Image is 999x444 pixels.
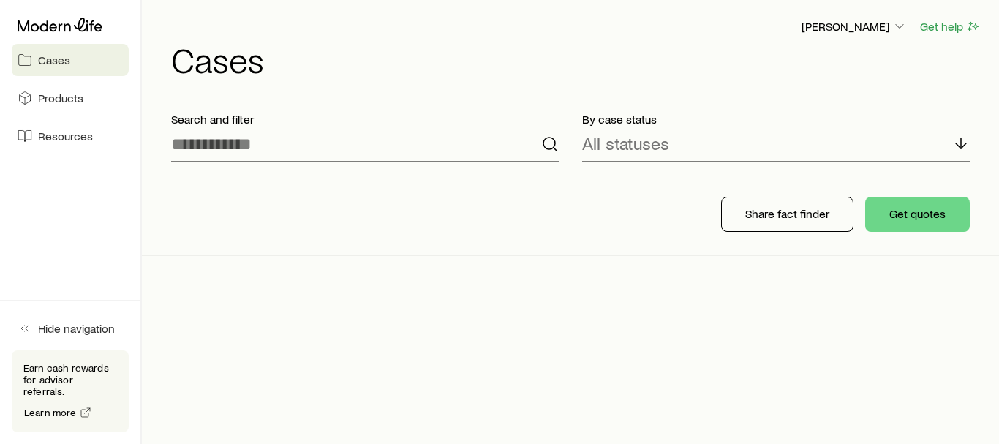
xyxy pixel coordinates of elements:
span: Learn more [24,407,77,418]
div: Earn cash rewards for advisor referrals.Learn more [12,350,129,432]
button: Get quotes [865,197,970,232]
span: Hide navigation [38,321,115,336]
p: [PERSON_NAME] [802,19,907,34]
span: Resources [38,129,93,143]
p: Share fact finder [745,206,829,221]
span: Products [38,91,83,105]
p: Earn cash rewards for advisor referrals. [23,362,117,397]
button: Get help [919,18,981,35]
a: Resources [12,120,129,152]
a: Cases [12,44,129,76]
p: All statuses [582,133,669,154]
button: Share fact finder [721,197,853,232]
button: [PERSON_NAME] [801,18,908,36]
h1: Cases [171,42,981,77]
button: Hide navigation [12,312,129,345]
p: By case status [582,112,970,127]
a: Products [12,82,129,114]
span: Cases [38,53,70,67]
p: Search and filter [171,112,559,127]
